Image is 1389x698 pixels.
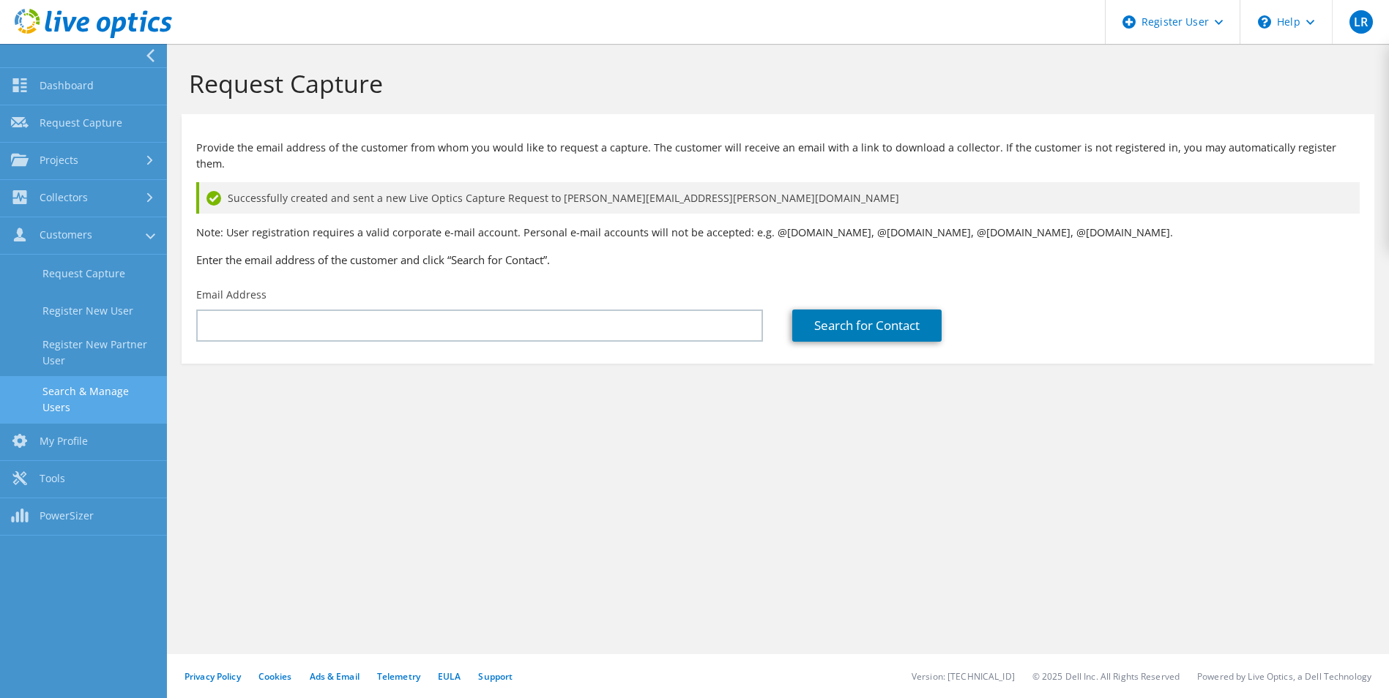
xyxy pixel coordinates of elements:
a: Telemetry [377,670,420,683]
li: Powered by Live Optics, a Dell Technology [1197,670,1371,683]
a: Support [478,670,513,683]
a: Ads & Email [310,670,360,683]
span: LR [1349,10,1373,34]
h3: Enter the email address of the customer and click “Search for Contact”. [196,252,1360,268]
h1: Request Capture [189,68,1360,99]
a: Privacy Policy [185,670,241,683]
a: EULA [438,670,461,683]
li: Version: [TECHNICAL_ID] [912,670,1015,683]
span: Successfully created and sent a new Live Optics Capture Request to [PERSON_NAME][EMAIL_ADDRESS][P... [228,190,899,206]
li: © 2025 Dell Inc. All Rights Reserved [1032,670,1180,683]
a: Search for Contact [792,309,942,342]
p: Provide the email address of the customer from whom you would like to request a capture. The cust... [196,140,1360,172]
p: Note: User registration requires a valid corporate e-mail account. Personal e-mail accounts will ... [196,225,1360,241]
svg: \n [1258,15,1271,29]
a: Cookies [258,670,292,683]
label: Email Address [196,288,267,302]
